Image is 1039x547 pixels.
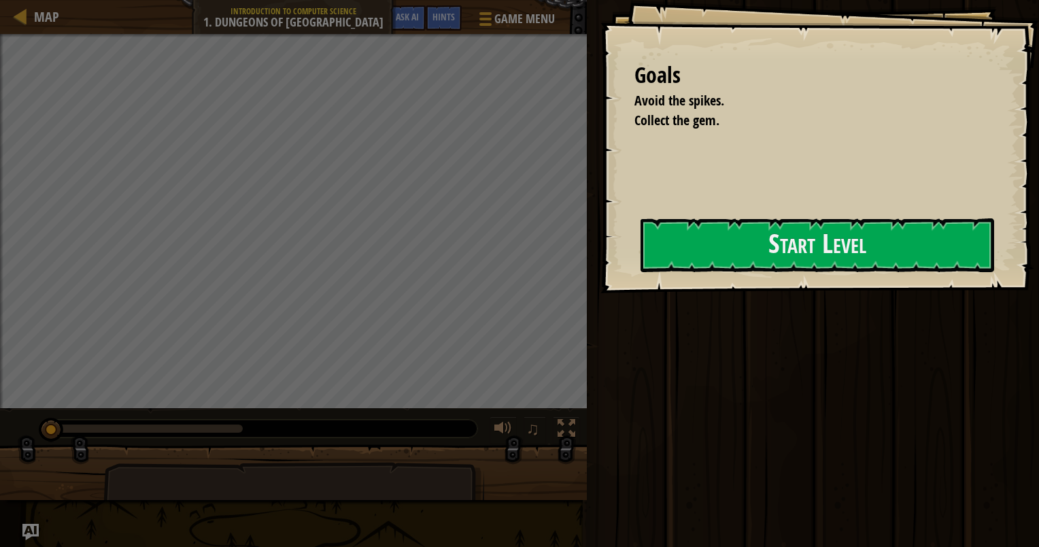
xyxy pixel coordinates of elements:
[553,416,580,444] button: Toggle fullscreen
[641,218,994,272] button: Start Level
[490,416,517,444] button: Adjust volume
[22,524,39,540] button: Ask AI
[34,7,59,26] span: Map
[634,111,719,129] span: Collect the gem.
[617,111,988,131] li: Collect the gem.
[432,10,455,23] span: Hints
[27,7,59,26] a: Map
[634,60,991,91] div: Goals
[524,416,547,444] button: ♫
[494,10,555,28] span: Game Menu
[389,5,426,31] button: Ask AI
[469,5,563,37] button: Game Menu
[526,418,540,439] span: ♫
[617,91,988,111] li: Avoid the spikes.
[396,10,419,23] span: Ask AI
[634,91,724,110] span: Avoid the spikes.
